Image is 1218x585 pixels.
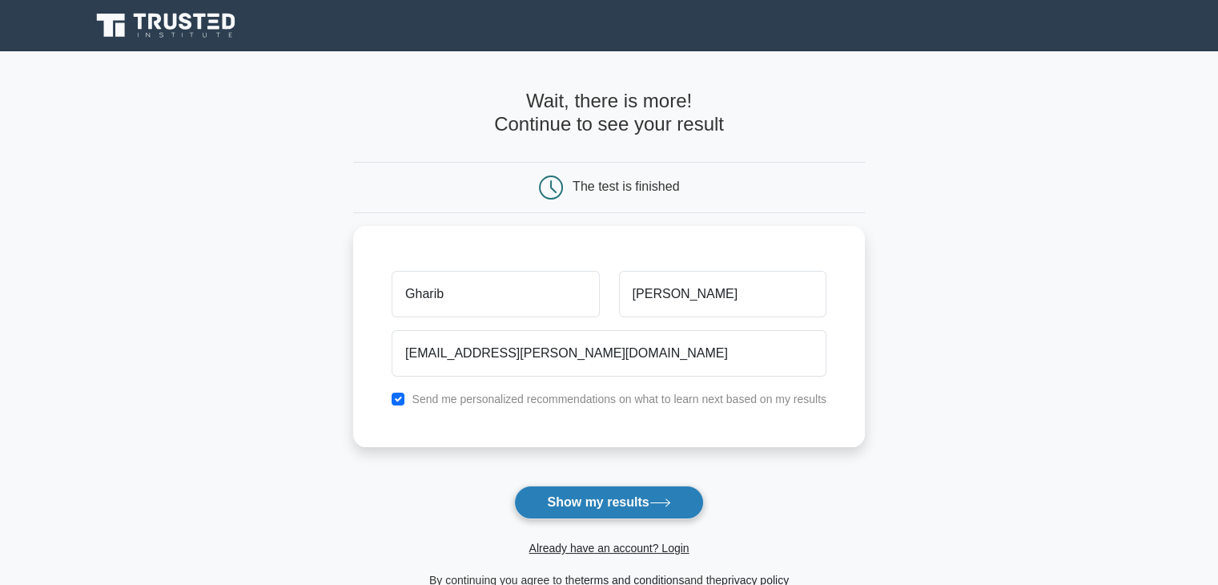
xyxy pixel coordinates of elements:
a: Already have an account? Login [529,542,689,555]
input: Last name [619,271,826,317]
label: Send me personalized recommendations on what to learn next based on my results [412,393,826,405]
h4: Wait, there is more! Continue to see your result [353,90,865,136]
div: The test is finished [573,180,679,193]
input: Email [392,330,826,377]
button: Show my results [514,486,703,519]
input: First name [392,271,599,317]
